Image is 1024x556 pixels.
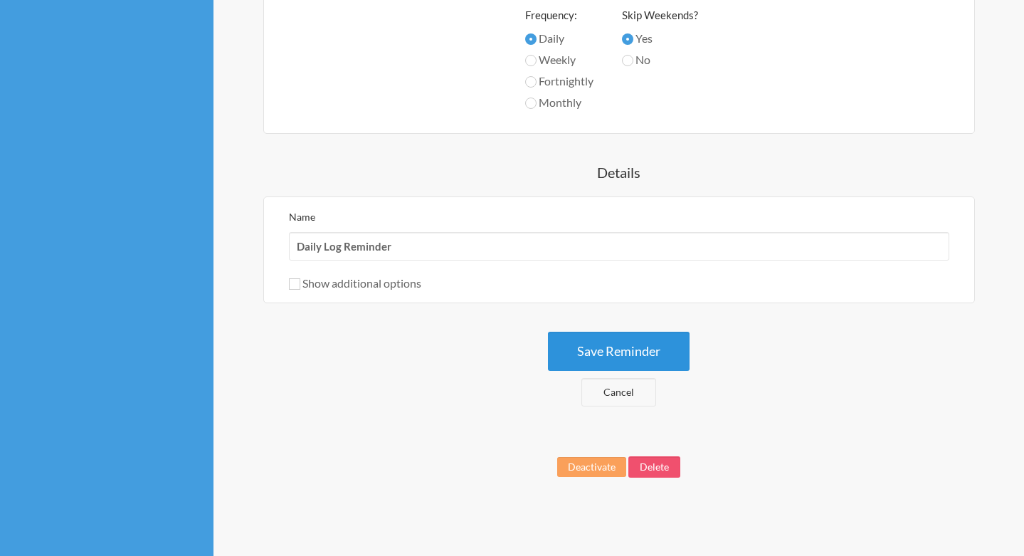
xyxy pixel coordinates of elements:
[525,33,537,45] input: Daily
[525,94,593,111] label: Monthly
[289,232,949,261] input: We suggest a 2 to 4 word name
[525,73,593,90] label: Fortnightly
[525,76,537,88] input: Fortnightly
[557,457,626,477] button: Deactivate
[628,456,680,478] button: Delete
[289,278,300,290] input: Show additional options
[622,30,698,47] label: Yes
[548,332,690,371] button: Save Reminder
[525,7,593,23] label: Frequency:
[622,55,633,66] input: No
[525,51,593,68] label: Weekly
[525,98,537,109] input: Monthly
[581,378,656,406] a: Cancel
[525,30,593,47] label: Daily
[525,55,537,66] input: Weekly
[622,33,633,45] input: Yes
[622,51,698,68] label: No
[289,276,421,290] label: Show additional options
[289,211,315,223] label: Name
[622,7,698,23] label: Skip Weekends?
[242,162,996,182] h4: Details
